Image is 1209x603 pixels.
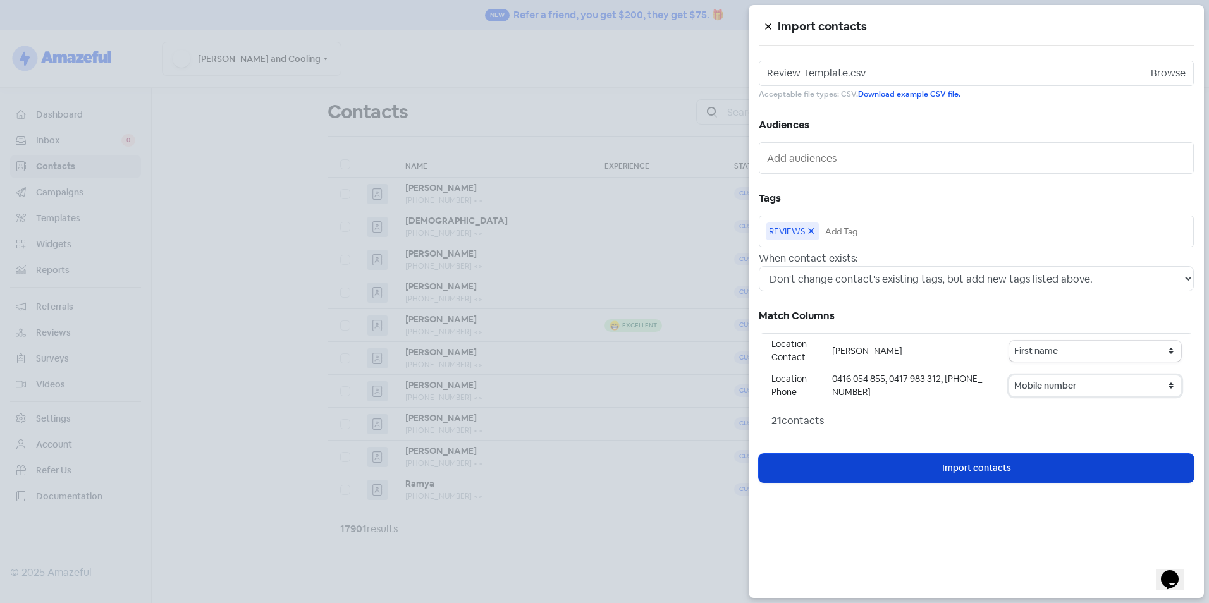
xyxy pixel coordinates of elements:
[825,224,1184,238] input: Add Tag
[778,17,1194,36] h5: Import contacts
[819,368,997,403] td: 0416 054 855, 0417 983 312, [PHONE_NUMBER]
[771,413,1181,429] div: contacts
[767,148,1188,168] input: Add audiences
[759,88,1194,100] small: Acceptable file types: CSV.
[759,334,819,368] td: Location Contact
[759,116,1194,135] h5: Audiences
[759,368,819,403] td: Location Phone
[771,414,782,427] strong: 21
[942,461,1011,475] span: Import contacts
[759,189,1194,208] h5: Tags
[759,251,1194,266] div: When contact exists:
[819,334,997,368] td: [PERSON_NAME]
[759,307,1194,326] h5: Match Columns
[1156,552,1196,590] iframe: chat widget
[759,454,1194,482] button: Import contacts
[858,89,960,99] a: Download example CSV file.
[769,226,805,237] span: REVIEWS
